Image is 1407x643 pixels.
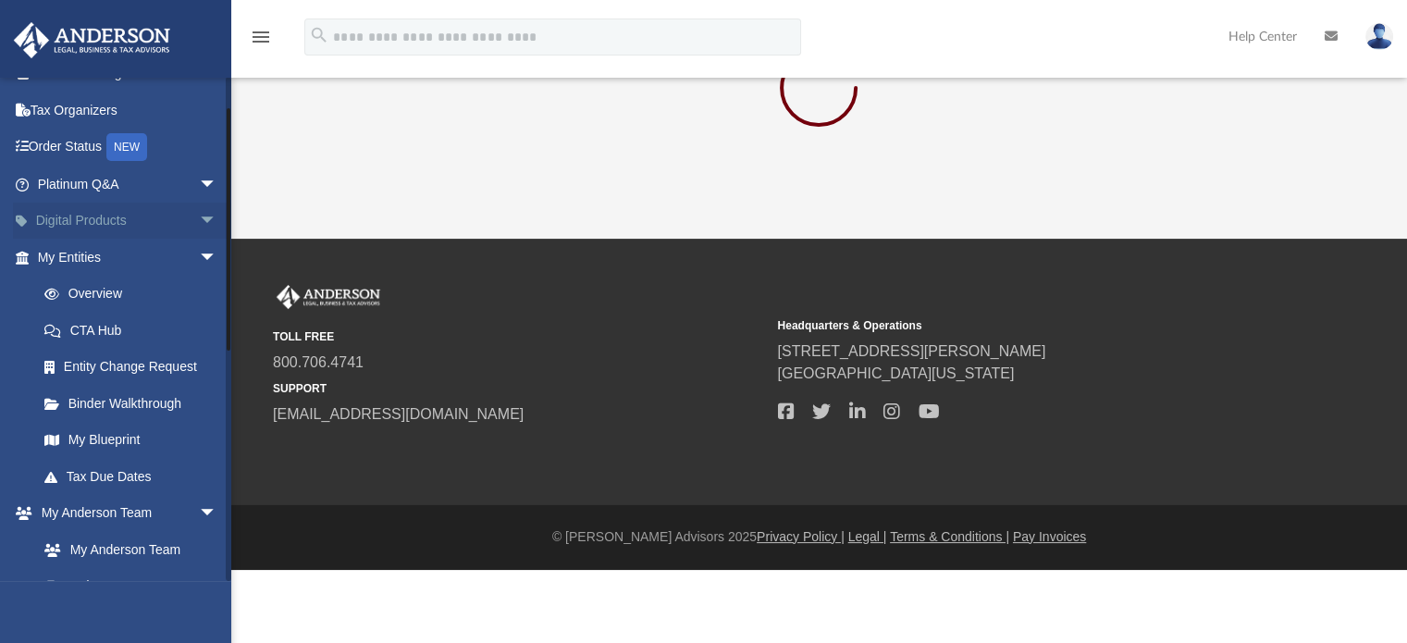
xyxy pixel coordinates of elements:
a: [GEOGRAPHIC_DATA][US_STATE] [777,365,1014,381]
a: My Anderson Teamarrow_drop_down [13,495,236,532]
a: CTA Hub [26,312,245,349]
span: arrow_drop_down [199,203,236,241]
a: menu [250,35,272,48]
small: TOLL FREE [273,328,764,345]
a: Pay Invoices [1013,529,1086,544]
div: © [PERSON_NAME] Advisors 2025 [231,527,1407,547]
a: Privacy Policy | [757,529,845,544]
img: Anderson Advisors Platinum Portal [273,285,384,309]
a: [STREET_ADDRESS][PERSON_NAME] [777,343,1045,359]
a: Digital Productsarrow_drop_down [13,203,245,240]
span: arrow_drop_down [199,166,236,204]
a: Terms & Conditions | [890,529,1009,544]
a: Entity Change Request [26,349,245,386]
a: Anderson System [26,568,236,605]
i: search [309,25,329,45]
div: NEW [106,133,147,161]
a: Order StatusNEW [13,129,245,167]
a: Overview [26,276,245,313]
a: Binder Walkthrough [26,385,245,422]
a: [EMAIL_ADDRESS][DOMAIN_NAME] [273,406,524,422]
a: My Anderson Team [26,531,227,568]
i: menu [250,26,272,48]
small: Headquarters & Operations [777,317,1268,334]
a: 800.706.4741 [273,354,364,370]
a: My Entitiesarrow_drop_down [13,239,245,276]
a: Legal | [848,529,887,544]
a: Tax Organizers [13,92,245,129]
img: User Pic [1365,23,1393,50]
a: Platinum Q&Aarrow_drop_down [13,166,245,203]
a: My Blueprint [26,422,236,459]
small: SUPPORT [273,380,764,397]
span: arrow_drop_down [199,239,236,277]
img: Anderson Advisors Platinum Portal [8,22,176,58]
a: Tax Due Dates [26,458,245,495]
span: arrow_drop_down [199,495,236,533]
